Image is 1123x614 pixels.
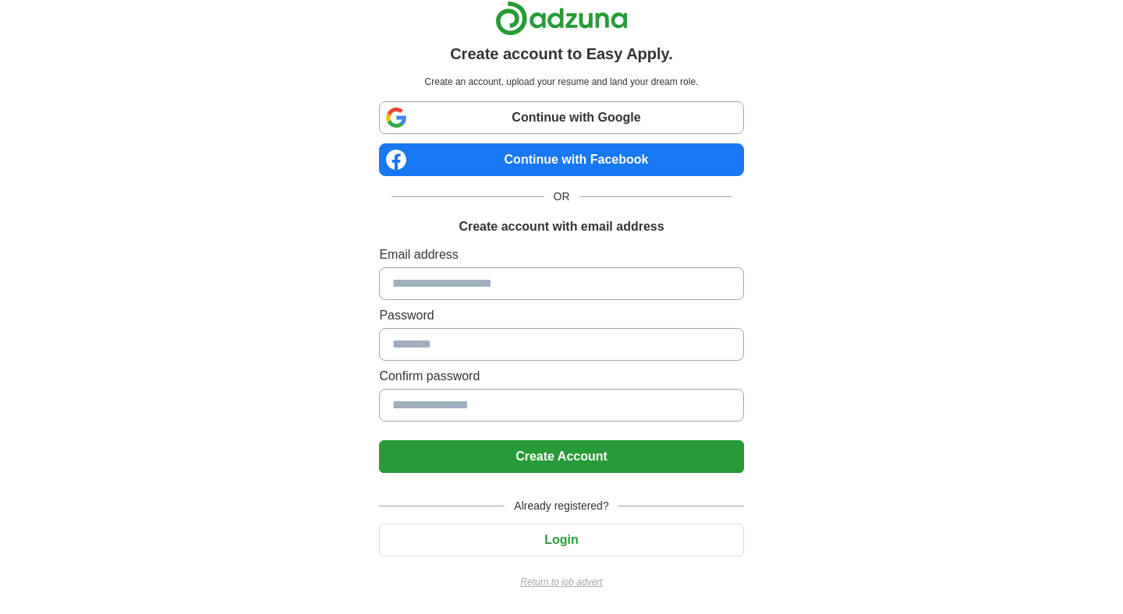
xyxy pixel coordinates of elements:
[379,533,743,546] a: Login
[495,1,628,36] img: Adzuna logo
[379,524,743,556] button: Login
[379,306,743,325] label: Password
[544,189,579,205] span: OR
[379,245,743,264] label: Email address
[379,575,743,589] a: Return to job advert
[379,143,743,176] a: Continue with Facebook
[459,217,664,236] h1: Create account with email address
[450,42,673,65] h1: Create account to Easy Apply.
[379,101,743,134] a: Continue with Google
[505,498,618,514] span: Already registered?
[382,75,740,89] p: Create an account, upload your resume and land your dream role.
[379,367,743,386] label: Confirm password
[379,440,743,473] button: Create Account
